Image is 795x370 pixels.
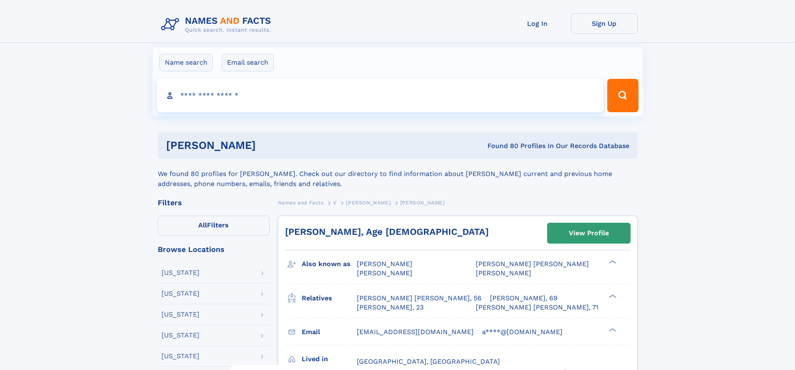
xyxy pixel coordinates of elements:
div: [US_STATE] [162,269,199,276]
span: [GEOGRAPHIC_DATA], [GEOGRAPHIC_DATA] [357,357,500,365]
span: [PERSON_NAME] [PERSON_NAME] [476,260,589,268]
button: Search Button [607,79,638,112]
div: Found 80 Profiles In Our Records Database [371,141,629,151]
span: All [198,221,207,229]
div: We found 80 profiles for [PERSON_NAME]. Check out our directory to find information about [PERSON... [158,159,638,189]
div: [US_STATE] [162,311,199,318]
div: ❯ [607,293,617,299]
a: View Profile [548,223,630,243]
a: [PERSON_NAME] [PERSON_NAME], 56 [357,294,482,303]
a: V [333,197,337,208]
a: [PERSON_NAME], Age [DEMOGRAPHIC_DATA] [285,227,489,237]
div: ❯ [607,259,617,265]
input: search input [157,79,604,112]
span: V [333,200,337,206]
span: [PERSON_NAME] [357,260,412,268]
span: [PERSON_NAME] [400,200,445,206]
a: Log In [504,13,571,34]
a: Names and Facts [278,197,324,208]
div: ❯ [607,327,617,332]
div: View Profile [569,224,609,243]
span: [EMAIL_ADDRESS][DOMAIN_NAME] [357,328,474,336]
label: Name search [159,54,213,71]
a: [PERSON_NAME] [346,197,391,208]
h3: Also known as [302,257,357,271]
h1: [PERSON_NAME] [166,140,372,151]
label: Email search [222,54,274,71]
h3: Email [302,325,357,339]
a: [PERSON_NAME], 69 [490,294,558,303]
div: Filters [158,199,270,206]
a: [PERSON_NAME] [PERSON_NAME], 71 [476,303,598,312]
div: [US_STATE] [162,290,199,297]
label: Filters [158,216,270,236]
div: [US_STATE] [162,353,199,360]
a: Sign Up [571,13,638,34]
h3: Lived in [302,352,357,366]
div: Browse Locations [158,246,270,253]
a: [PERSON_NAME], 23 [357,303,424,312]
img: Logo Names and Facts [158,13,278,36]
span: [PERSON_NAME] [357,269,412,277]
span: [PERSON_NAME] [476,269,531,277]
span: [PERSON_NAME] [346,200,391,206]
div: [US_STATE] [162,332,199,339]
h3: Relatives [302,291,357,305]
